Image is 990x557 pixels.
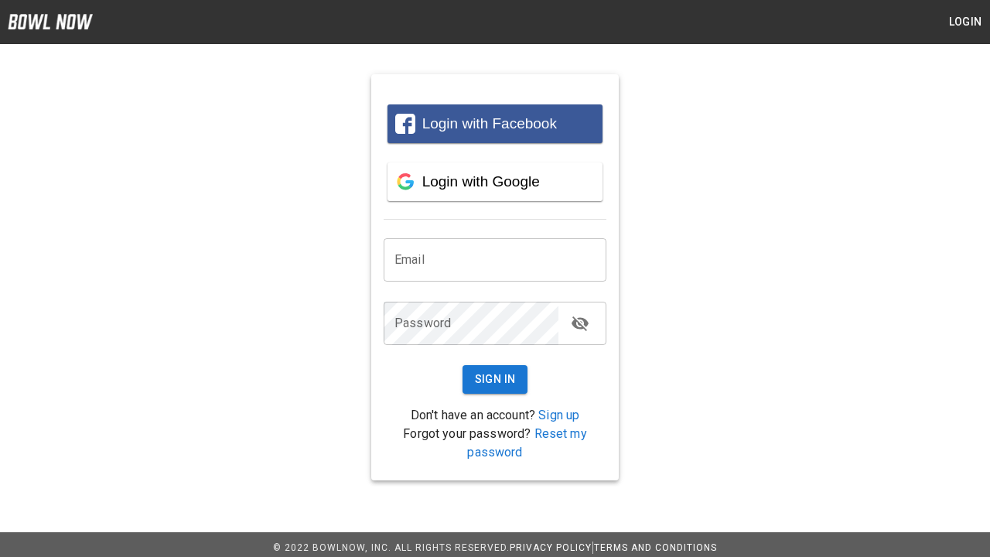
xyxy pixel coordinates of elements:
[387,104,603,143] button: Login with Facebook
[510,542,592,553] a: Privacy Policy
[594,542,717,553] a: Terms and Conditions
[384,425,606,462] p: Forgot your password?
[387,162,603,201] button: Login with Google
[384,406,606,425] p: Don't have an account?
[463,365,528,394] button: Sign In
[422,115,557,132] span: Login with Facebook
[8,14,93,29] img: logo
[467,426,586,460] a: Reset my password
[422,173,540,190] span: Login with Google
[538,408,579,422] a: Sign up
[940,8,990,36] button: Login
[565,308,596,339] button: toggle password visibility
[273,542,510,553] span: © 2022 BowlNow, Inc. All Rights Reserved.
